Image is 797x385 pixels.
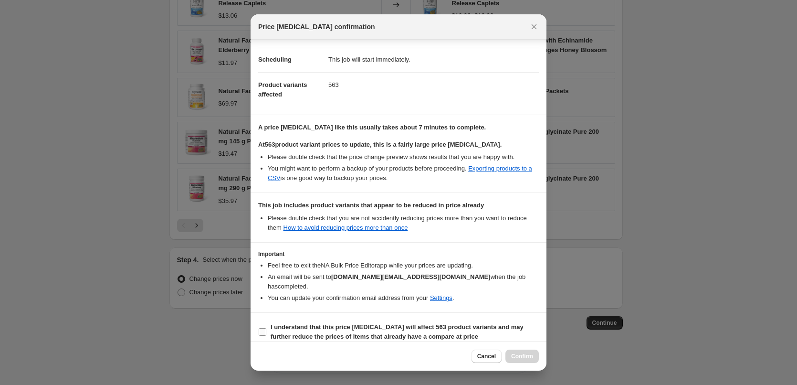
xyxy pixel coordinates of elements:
[268,214,539,233] li: Please double check that you are not accidently reducing prices more than you want to reduce them
[283,224,408,231] a: How to avoid reducing prices more than once
[258,56,292,63] span: Scheduling
[527,20,541,33] button: Close
[258,124,486,131] b: A price [MEDICAL_DATA] like this usually takes about 7 minutes to complete.
[258,141,502,148] b: At 563 product variant prices to update, this is a fairly large price [MEDICAL_DATA].
[258,81,307,98] span: Product variants affected
[472,350,502,363] button: Cancel
[331,273,491,280] b: [DOMAIN_NAME][EMAIL_ADDRESS][DOMAIN_NAME]
[268,293,539,303] li: You can update your confirmation email address from your .
[430,294,452,301] a: Settings
[268,164,539,183] li: You might want to perform a backup of your products before proceeding. is one good way to backup ...
[258,22,375,32] span: Price [MEDICAL_DATA] confirmation
[258,202,484,209] b: This job includes product variants that appear to be reduced in price already
[477,353,496,360] span: Cancel
[271,323,524,340] b: I understand that this price [MEDICAL_DATA] will affect 563 product variants and may further redu...
[268,165,532,182] a: Exporting products to a CSV
[268,152,539,162] li: Please double check that the price change preview shows results that you are happy with.
[328,47,539,72] dd: This job will start immediately.
[268,261,539,270] li: Feel free to exit the NA Bulk Price Editor app while your prices are updating.
[258,250,539,258] h3: Important
[268,272,539,291] li: An email will be sent to when the job has completed .
[328,72,539,97] dd: 563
